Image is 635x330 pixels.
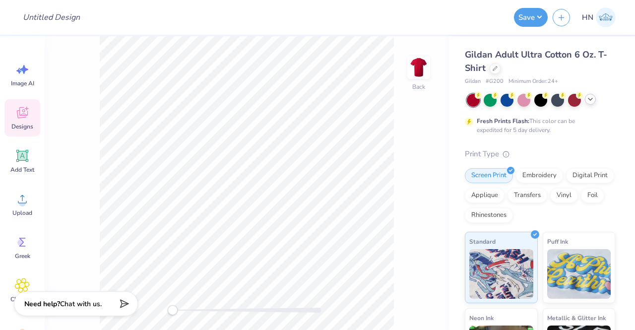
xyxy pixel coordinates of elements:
div: Print Type [465,148,615,160]
img: Back [409,58,429,77]
input: Untitled Design [15,7,88,27]
img: Standard [469,249,533,299]
img: Puff Ink [547,249,611,299]
span: Designs [11,123,33,131]
div: Foil [581,188,604,203]
span: Image AI [11,79,34,87]
span: Neon Ink [469,313,494,323]
span: Gildan Adult Ultra Cotton 6 Oz. T-Shirt [465,49,607,74]
span: Gildan [465,77,481,86]
div: Rhinestones [465,208,513,223]
div: Accessibility label [168,305,178,315]
span: Standard [469,236,496,247]
span: Clipart & logos [6,295,39,311]
div: This color can be expedited for 5 day delivery. [477,117,599,134]
span: Greek [15,252,30,260]
strong: Fresh Prints Flash: [477,117,529,125]
span: Puff Ink [547,236,568,247]
span: Chat with us. [60,299,102,309]
img: Huda Nadeem [596,7,616,27]
span: HN [582,12,593,23]
button: Save [514,8,548,27]
div: Digital Print [566,168,614,183]
div: Vinyl [550,188,578,203]
div: Screen Print [465,168,513,183]
a: HN [577,7,620,27]
span: Metallic & Glitter Ink [547,313,606,323]
div: Transfers [508,188,547,203]
div: Back [412,82,425,91]
span: # G200 [486,77,504,86]
div: Applique [465,188,505,203]
span: Add Text [10,166,34,174]
span: Minimum Order: 24 + [508,77,558,86]
div: Embroidery [516,168,563,183]
span: Upload [12,209,32,217]
strong: Need help? [24,299,60,309]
